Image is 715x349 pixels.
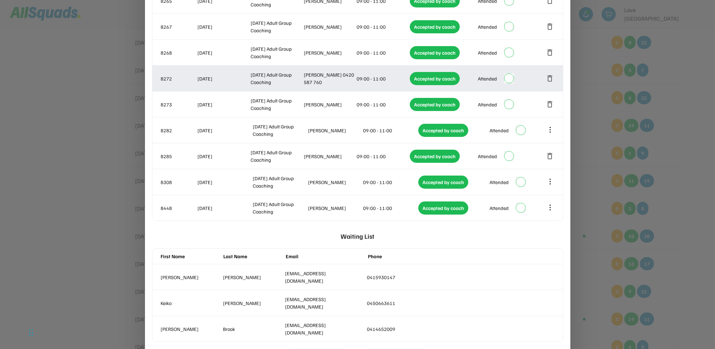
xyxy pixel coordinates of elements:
div: [EMAIL_ADDRESS][DOMAIN_NAME] [285,295,364,310]
div: [PERSON_NAME] [304,23,356,31]
div: Brook [223,325,282,333]
div: Waiting List [341,228,374,245]
div: 8282 [161,127,196,134]
div: [PERSON_NAME] [304,101,356,108]
div: [DATE] [198,178,252,186]
div: 8272 [161,75,196,82]
div: [PERSON_NAME] [308,204,362,212]
div: 8285 [161,153,196,160]
div: 0414652009 [367,325,446,333]
div: [DATE] [198,127,252,134]
button: delete [546,100,554,109]
button: delete [546,152,554,160]
div: Accepted by coach [410,150,460,163]
div: Attended [478,75,497,82]
div: [DATE] Adult Group Coaching [251,97,302,112]
div: 09:00 - 11:00 [357,75,409,82]
div: 0415930147 [367,273,446,281]
div: Email [286,253,365,260]
div: 09:00 - 11:00 [363,204,417,212]
div: [DATE] [198,204,252,212]
div: Attended [478,23,497,31]
div: 8448 [161,204,196,212]
div: 09:00 - 11:00 [357,23,409,31]
div: Accepted by coach [418,201,468,215]
div: Attended [490,127,509,134]
div: [DATE] Adult Group Coaching [253,200,307,215]
div: [PERSON_NAME] [223,273,282,281]
div: 0450663611 [367,299,446,307]
div: Accepted by coach [410,20,460,33]
div: Attended [478,153,497,160]
div: 09:00 - 11:00 [363,178,417,186]
div: Phone [368,253,447,260]
div: First Name [161,253,220,260]
div: [DATE] [198,49,250,56]
div: [DATE] Adult Group Coaching [253,123,307,138]
div: 09:00 - 11:00 [357,153,409,160]
div: [DATE] [198,75,250,82]
div: [PERSON_NAME] [223,299,282,307]
div: [PERSON_NAME] [308,178,362,186]
div: [EMAIL_ADDRESS][DOMAIN_NAME] [285,321,364,336]
div: [PERSON_NAME] [304,153,356,160]
div: 8268 [161,49,196,56]
div: 09:00 - 11:00 [363,127,417,134]
div: [DATE] [198,153,250,160]
div: 09:00 - 11:00 [357,49,409,56]
button: delete [546,74,554,83]
div: Attended [478,101,497,108]
div: [DATE] [198,23,250,31]
button: delete [546,48,554,57]
div: Last Name [223,253,283,260]
div: [DATE] Adult Group Coaching [251,71,302,86]
button: delete [546,22,554,31]
div: Attended [490,178,509,186]
div: Accepted by coach [418,124,468,137]
div: Accepted by coach [410,98,460,111]
div: Attended [478,49,497,56]
div: Accepted by coach [410,72,460,85]
div: [DATE] [198,101,250,108]
div: [PERSON_NAME] [161,325,220,333]
div: [EMAIL_ADDRESS][DOMAIN_NAME] [285,270,364,284]
div: [PERSON_NAME] [304,49,356,56]
div: 8267 [161,23,196,31]
div: 09:00 - 11:00 [357,101,409,108]
div: Accepted by coach [410,46,460,59]
div: [PERSON_NAME] [161,273,220,281]
div: 8308 [161,178,196,186]
div: [DATE] Adult Group Coaching [251,45,302,60]
div: Keiko [161,299,220,307]
div: [PERSON_NAME] 0420 587 760 [304,71,356,86]
div: [DATE] Adult Group Coaching [253,174,307,189]
div: Accepted by coach [418,176,468,189]
div: [DATE] Adult Group Coaching [251,19,302,34]
div: [DATE] Adult Group Coaching [251,149,302,164]
div: Attended [490,204,509,212]
div: [PERSON_NAME] [308,127,362,134]
div: 8273 [161,101,196,108]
